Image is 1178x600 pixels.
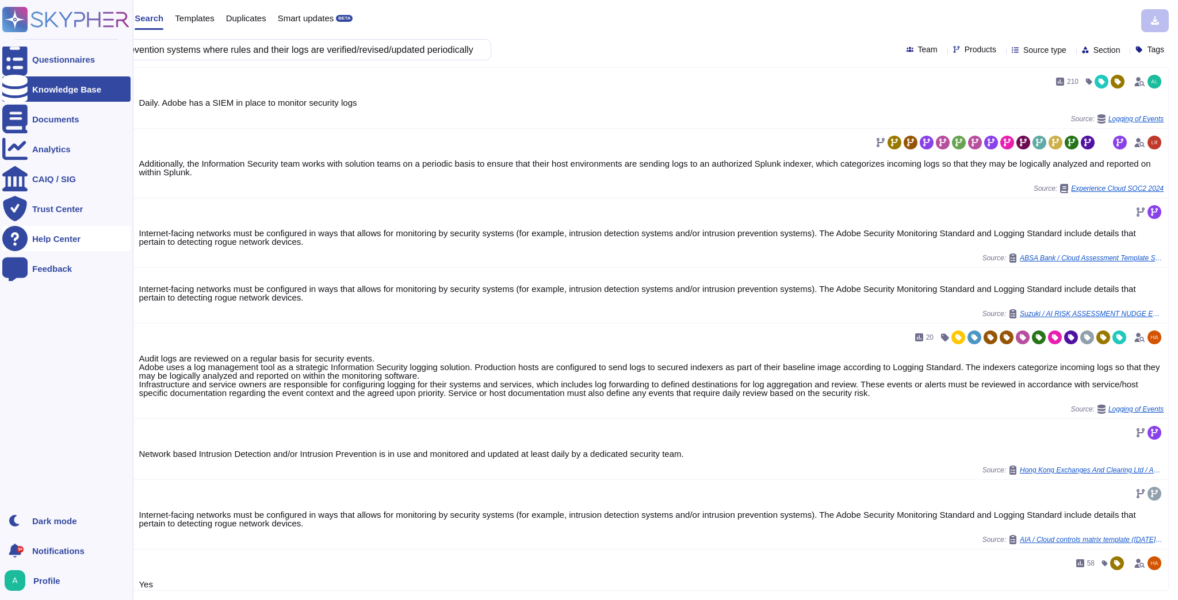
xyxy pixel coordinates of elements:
div: Daily. Adobe has a SIEM in place to monitor security logs [139,98,1164,107]
span: Profile [33,576,60,585]
input: Search a question or template... [45,40,479,60]
div: Yes [139,580,1164,589]
span: Suzuki / AI RISK ASSESSMENT NUDGE ENGINE [1020,310,1164,317]
div: BETA [336,15,353,22]
img: user [1148,330,1161,344]
a: CAIQ / SIG [2,166,131,191]
a: Knowledge Base [2,76,131,102]
img: user [1148,136,1161,149]
div: Help Center [32,234,81,243]
span: Tags [1147,45,1164,53]
span: Source: [982,253,1164,263]
div: Network based Intrusion Detection and/or Intrusion Prevention is in use and monitored and updated... [139,449,1164,458]
div: Documents [32,115,79,124]
a: Trust Center [2,196,131,221]
span: Logging of Events [1108,116,1164,122]
div: Audit logs are reviewed on a regular basis for security events. Adobe uses a log management tool ... [139,354,1164,397]
div: Analytics [32,145,71,153]
button: user [2,568,33,593]
span: Team [918,45,938,53]
span: Source: [982,466,1164,475]
span: AIA / Cloud controls matrix template ([DATE]) (1) [1020,536,1164,543]
img: user [5,570,25,591]
span: 20 [926,334,934,341]
div: Dark mode [32,517,77,525]
span: Hong Kong Exchanges And Clearing Ltd / Appendix G Security Requirements [1020,467,1164,474]
img: user [1148,75,1161,89]
div: CAIQ / SIG [32,175,76,183]
div: Trust Center [32,205,83,213]
span: Source: [1071,405,1164,414]
div: Feedback [32,264,72,273]
div: Internet-facing networks must be configured in ways that allows for monitoring by security system... [139,229,1164,246]
div: Knowledge Base [32,85,101,94]
span: Source: [1071,114,1164,124]
span: 58 [1087,560,1095,567]
div: Additionally, the Information Security team works with solution teams on a periodic basis to ensu... [139,159,1164,176]
span: 210 [1067,78,1078,85]
img: user [1148,556,1161,570]
span: Section [1093,46,1120,54]
span: Source type [1023,46,1066,54]
span: ABSA Bank / Cloud Assessment Template SAAS & PAAS Template B [1020,255,1164,261]
span: Logging of Events [1108,406,1164,413]
span: Duplicates [226,14,266,22]
div: Internet-facing networks must be configured in ways that allows for monitoring by security system... [139,510,1164,528]
a: Analytics [2,136,131,161]
a: Questionnaires [2,47,131,72]
a: Help Center [2,226,131,251]
div: 9+ [17,546,24,553]
span: Experience Cloud SOC2 2024 [1071,185,1164,192]
span: Smart updates [278,14,334,22]
div: Questionnaires [32,55,95,64]
span: Products [965,45,996,53]
div: Internet-facing networks must be configured in ways that allows for monitoring by security system... [139,284,1164,302]
span: Source: [982,309,1164,318]
span: Source: [982,535,1164,544]
span: Notifications [32,547,85,555]
span: Search [135,14,163,22]
a: Documents [2,106,131,132]
span: Templates [175,14,214,22]
a: Feedback [2,256,131,281]
span: Source: [1034,184,1164,193]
